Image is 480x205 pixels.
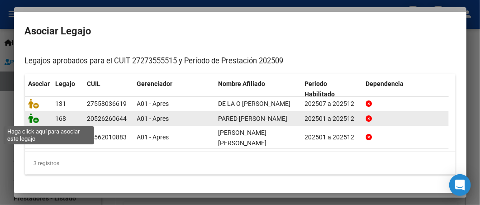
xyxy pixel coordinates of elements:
[84,74,133,104] datatable-header-cell: CUIL
[87,99,127,109] div: 27558036619
[362,74,449,104] datatable-header-cell: Dependencia
[305,80,335,98] span: Periodo Habilitado
[87,80,101,87] span: CUIL
[301,74,362,104] datatable-header-cell: Periodo Habilitado
[219,100,291,107] span: DE LA O JULIETA SOFIA
[219,129,267,147] span: ORMACHEA GONZALEZ GABRIEL MARTIN
[305,99,359,109] div: 202507 a 202512
[25,152,456,175] div: 3 registros
[52,74,84,104] datatable-header-cell: Legajo
[56,115,67,122] span: 168
[305,132,359,143] div: 202501 a 202512
[56,100,67,107] span: 131
[137,115,169,122] span: A01 - Apres
[219,115,288,122] span: PARED VALENTINO MARTIN
[215,74,301,104] datatable-header-cell: Nombre Afiliado
[219,80,266,87] span: Nombre Afiliado
[29,80,50,87] span: Asociar
[87,114,127,124] div: 20526260644
[25,74,52,104] datatable-header-cell: Asociar
[25,56,456,67] p: Legajos aprobados para el CUIT 27273555515 y Período de Prestación 202509
[137,80,173,87] span: Gerenciador
[56,133,63,141] span: 45
[449,174,471,196] div: Open Intercom Messenger
[137,133,169,141] span: A01 - Apres
[87,132,127,143] div: 20562010883
[366,80,404,87] span: Dependencia
[137,100,169,107] span: A01 - Apres
[56,80,76,87] span: Legajo
[305,114,359,124] div: 202501 a 202512
[133,74,215,104] datatable-header-cell: Gerenciador
[25,23,456,40] h2: Asociar Legajo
